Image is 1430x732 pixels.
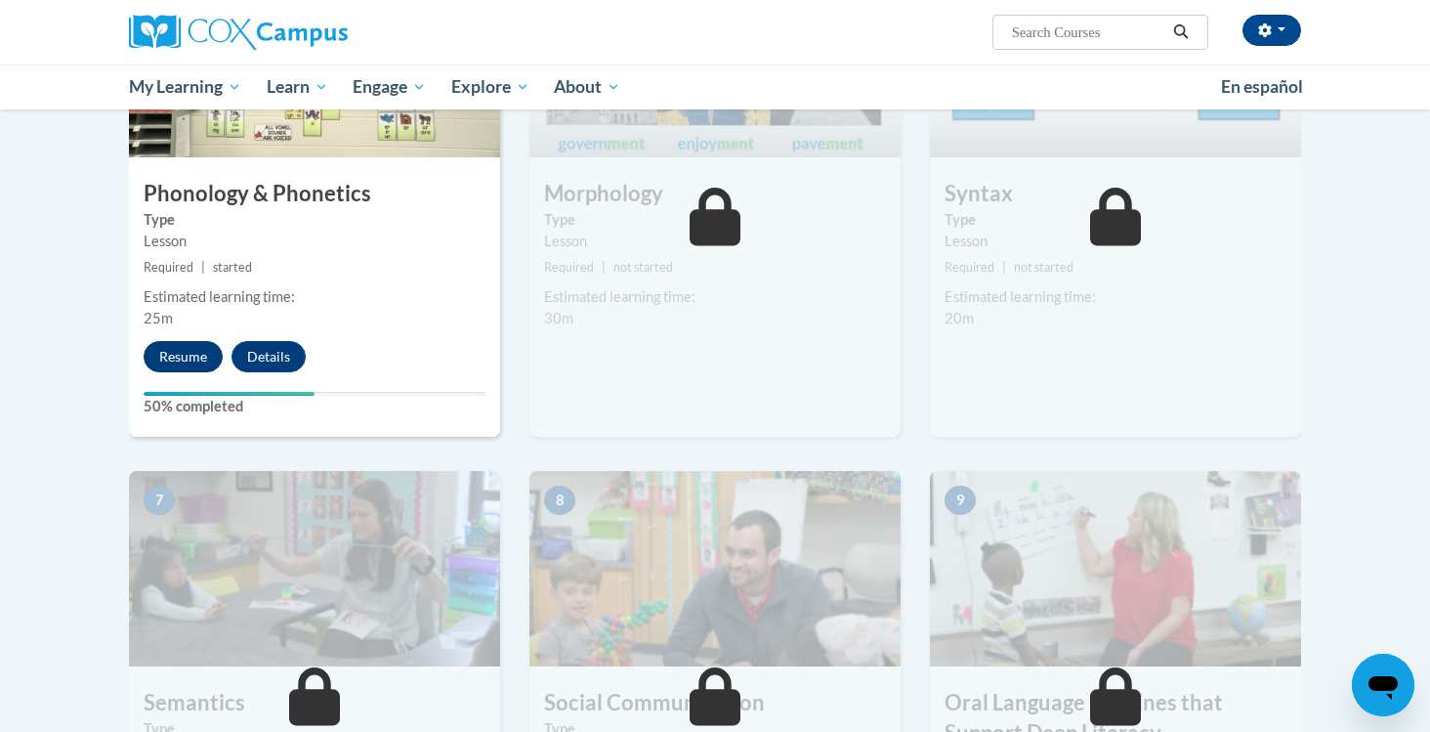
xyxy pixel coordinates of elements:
[613,260,673,275] span: not started
[1352,654,1414,716] iframe: Button to launch messaging window
[201,260,205,275] span: |
[544,260,594,275] span: Required
[451,75,529,99] span: Explore
[945,209,1286,231] label: Type
[144,341,223,372] button: Resume
[254,65,341,109] a: Learn
[1010,21,1166,44] input: Search Courses
[129,688,500,718] h3: Semantics
[945,260,994,275] span: Required
[554,75,620,99] span: About
[144,286,485,308] div: Estimated learning time:
[1166,21,1196,44] button: Search
[544,209,886,231] label: Type
[1208,66,1316,108] a: En español
[529,179,901,209] h3: Morphology
[144,310,173,326] span: 25m
[930,471,1301,667] img: Course Image
[144,209,485,231] label: Type
[439,65,542,109] a: Explore
[529,688,901,718] h3: Social Communication
[544,486,575,515] span: 8
[529,471,901,667] img: Course Image
[353,75,426,99] span: Engage
[231,341,306,372] button: Details
[542,65,634,109] a: About
[544,310,573,326] span: 30m
[945,231,1286,252] div: Lesson
[129,15,348,50] img: Cox Campus
[945,286,1286,308] div: Estimated learning time:
[144,396,485,417] label: 50% completed
[144,260,193,275] span: Required
[100,65,1330,109] div: Main menu
[129,471,500,667] img: Course Image
[945,486,976,515] span: 9
[116,65,254,109] a: My Learning
[1002,260,1006,275] span: |
[267,75,328,99] span: Learn
[544,231,886,252] div: Lesson
[144,231,485,252] div: Lesson
[930,179,1301,209] h3: Syntax
[129,75,241,99] span: My Learning
[144,392,315,396] div: Your progress
[1221,76,1303,97] span: En español
[602,260,606,275] span: |
[129,179,500,209] h3: Phonology & Phonetics
[1242,15,1301,46] button: Account Settings
[1014,260,1073,275] span: not started
[144,486,175,515] span: 7
[129,15,500,50] a: Cox Campus
[340,65,439,109] a: Engage
[945,310,974,326] span: 20m
[544,286,886,308] div: Estimated learning time:
[213,260,252,275] span: started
